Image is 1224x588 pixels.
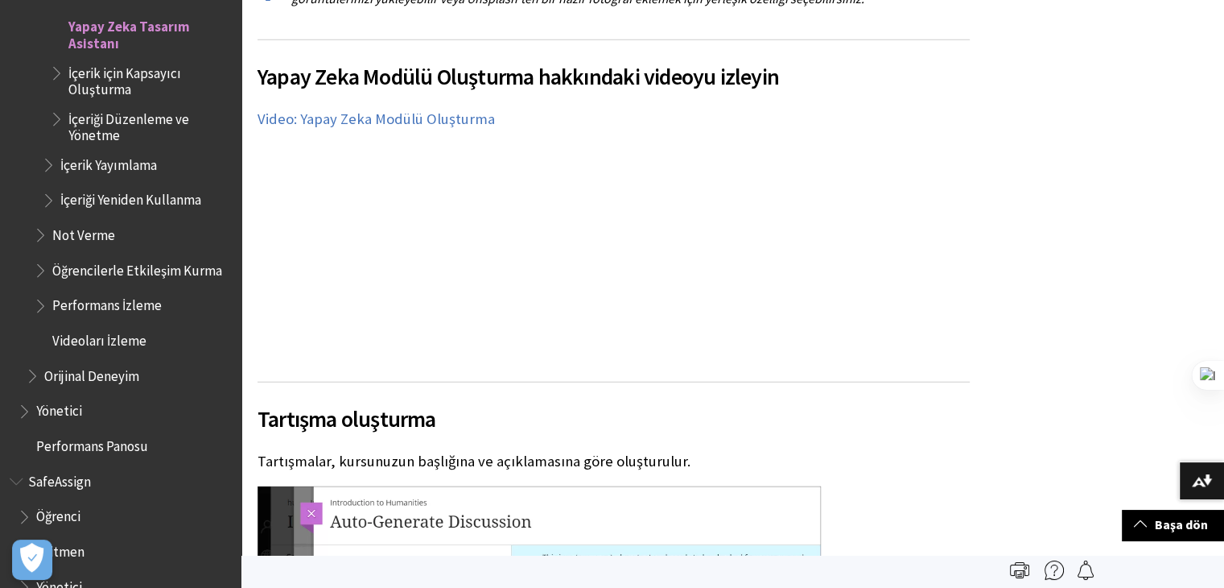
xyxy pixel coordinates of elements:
[68,106,230,143] span: İçeriği Düzenleme ve Yönetme
[1076,561,1095,580] img: Follow this page
[60,187,201,209] span: İçeriği Yeniden Kullanma
[258,382,970,436] h2: Tartışma oluşturma
[52,327,146,349] span: Videoları İzleme
[12,540,52,580] button: Açık Tercihler
[68,60,230,97] span: İçerik için Kapsayıcı Oluşturma
[68,14,230,52] span: Yapay Zeka Tasarım Asistanı
[60,151,157,173] span: İçerik Yayımlama
[36,503,80,525] span: Öğrenci
[258,110,495,129] a: Video: Yapay Zeka Modülü Oluşturma
[52,257,222,279] span: Öğrencilerle Etkileşim Kurma
[36,433,148,454] span: Performans Panosu
[52,222,115,243] span: Not Verme
[36,538,84,560] span: Eğitmen
[52,292,162,314] span: Performans İzleme
[258,451,970,472] p: Tartışmalar, kursunuzun başlığına ve açıklamasına göre oluşturulur.
[28,468,91,490] span: SafeAssign
[36,398,82,420] span: Yönetici
[1045,561,1064,580] img: More help
[258,145,614,346] iframe: AI Module Generation (Retired - Unlisted)
[1010,561,1029,580] img: Print
[258,39,970,93] h2: Yapay Zeka Modülü Oluşturma hakkındaki videoyu izleyin
[1122,510,1224,540] a: Başa dön
[44,362,139,384] span: Orijinal Deneyim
